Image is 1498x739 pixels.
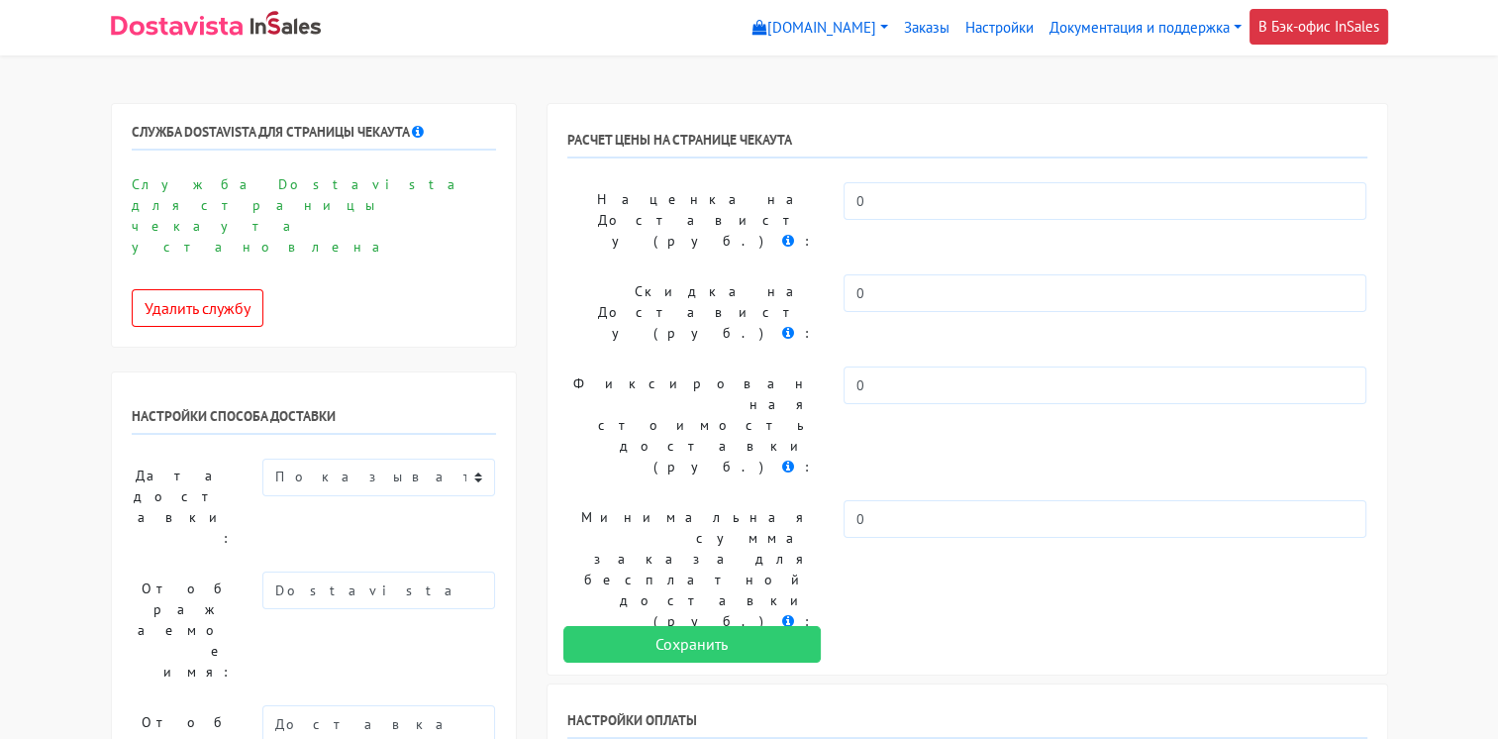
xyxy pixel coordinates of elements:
img: InSales [250,11,322,35]
p: Служба Dostavista для страницы чекаута установлена [132,174,496,258]
a: Документация и поддержка [1042,9,1249,48]
h6: Настройки оплаты [567,712,1367,739]
label: Фиксированная стоимость доставки (руб.) : [552,367,829,484]
label: Дата доставки: [117,459,249,556]
label: Наценка на Достависту (руб.) : [552,182,829,259]
label: Скидка на Достависту (руб.) : [552,274,829,351]
label: Отображаемое имя: [117,572,249,689]
a: Заказы [896,9,957,48]
a: [DOMAIN_NAME] [745,9,896,48]
input: Сохранить [563,626,821,664]
a: Настройки [957,9,1042,48]
a: В Бэк-офис InSales [1249,9,1388,45]
h6: Настройки способа доставки [132,408,496,435]
h6: РАСЧЕТ ЦЕНЫ НА СТРАНИЦЕ ЧЕКАУТА [567,132,1367,158]
label: Минимальная сумма заказа для бесплатной доставки (руб.) : [552,500,829,639]
button: Удалить службу [132,289,263,327]
h6: Служба Dostavista для страницы чекаута [132,124,496,151]
img: Dostavista - срочная курьерская служба доставки [111,16,243,36]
